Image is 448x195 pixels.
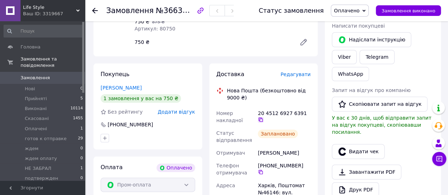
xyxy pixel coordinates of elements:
[80,165,83,172] span: 1
[359,50,394,64] a: Telegram
[258,130,298,138] div: Заплановано
[25,165,51,172] span: НЕ ЗАБРАЛ
[78,136,83,142] span: 29
[80,96,83,102] span: 5
[73,115,83,122] span: 1455
[101,94,181,103] div: 1 замовлення у вас на 750 ₴
[216,163,247,176] span: Телефон отримувача
[332,97,427,111] button: Скопіювати запит на відгук
[23,11,85,17] div: Ваш ID: 3319667
[432,152,446,166] button: Чат з покупцем
[158,109,195,115] span: Додати відгук
[258,110,311,122] div: 20 4512 6927 6391
[106,6,154,15] span: Замовлення
[376,5,441,16] button: Замовлення виконано
[101,71,130,78] span: Покупець
[259,7,324,14] div: Статус замовлення
[296,35,311,49] a: Редагувати
[332,144,385,159] button: Видати чек
[21,44,40,50] span: Головна
[101,85,142,91] a: [PERSON_NAME]
[216,71,244,78] span: Доставка
[21,56,85,69] span: Замовлення та повідомлення
[132,37,294,47] div: 750 ₴
[135,19,149,24] span: 750 ₴
[80,126,83,132] span: 1
[25,136,67,142] span: готов к отправке
[101,164,123,171] span: Оплата
[25,145,39,152] span: ждем
[332,67,369,81] a: WhatsApp
[25,86,35,92] span: Нові
[334,8,359,13] span: Оплачено
[25,175,58,182] span: подтвержден
[80,175,83,182] span: 0
[25,105,47,112] span: Виконані
[135,26,175,31] span: Артикул: 80750
[216,150,245,156] span: Отримувач
[157,164,195,172] div: Оплачено
[152,19,165,24] span: 875 ₴
[80,145,83,152] span: 0
[23,4,76,11] span: Life Style
[25,115,49,122] span: Скасовані
[80,155,83,162] span: 0
[216,110,243,123] span: Номер накладної
[70,105,83,112] span: 10114
[216,130,252,143] span: Статус відправлення
[25,155,57,162] span: ждем оплату
[332,32,411,47] button: Надіслати інструкцію
[332,23,385,29] span: Написати покупцеві
[332,87,410,93] span: Запит на відгук про компанію
[25,96,47,102] span: Прийняті
[280,71,311,77] span: Редагувати
[381,8,435,13] span: Замовлення виконано
[25,126,47,132] span: Оплачені
[256,147,312,159] div: [PERSON_NAME]
[156,6,206,15] span: №366371979
[258,162,311,175] div: [PHONE_NUMBER]
[107,121,154,128] div: [PHONE_NUMBER]
[332,115,431,135] span: У вас є 30 днів, щоб відправити запит на відгук покупцеві, скопіювавши посилання.
[216,183,235,188] span: Адреса
[332,165,401,179] a: Завантажити PDF
[80,86,83,92] span: 0
[21,75,50,81] span: Замовлення
[332,50,357,64] a: Viber
[225,87,313,101] div: Нова Пошта (безкоштовно від 9000 ₴)
[4,25,84,38] input: Пошук
[108,109,143,115] span: Без рейтингу
[92,7,98,14] div: Повернутися назад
